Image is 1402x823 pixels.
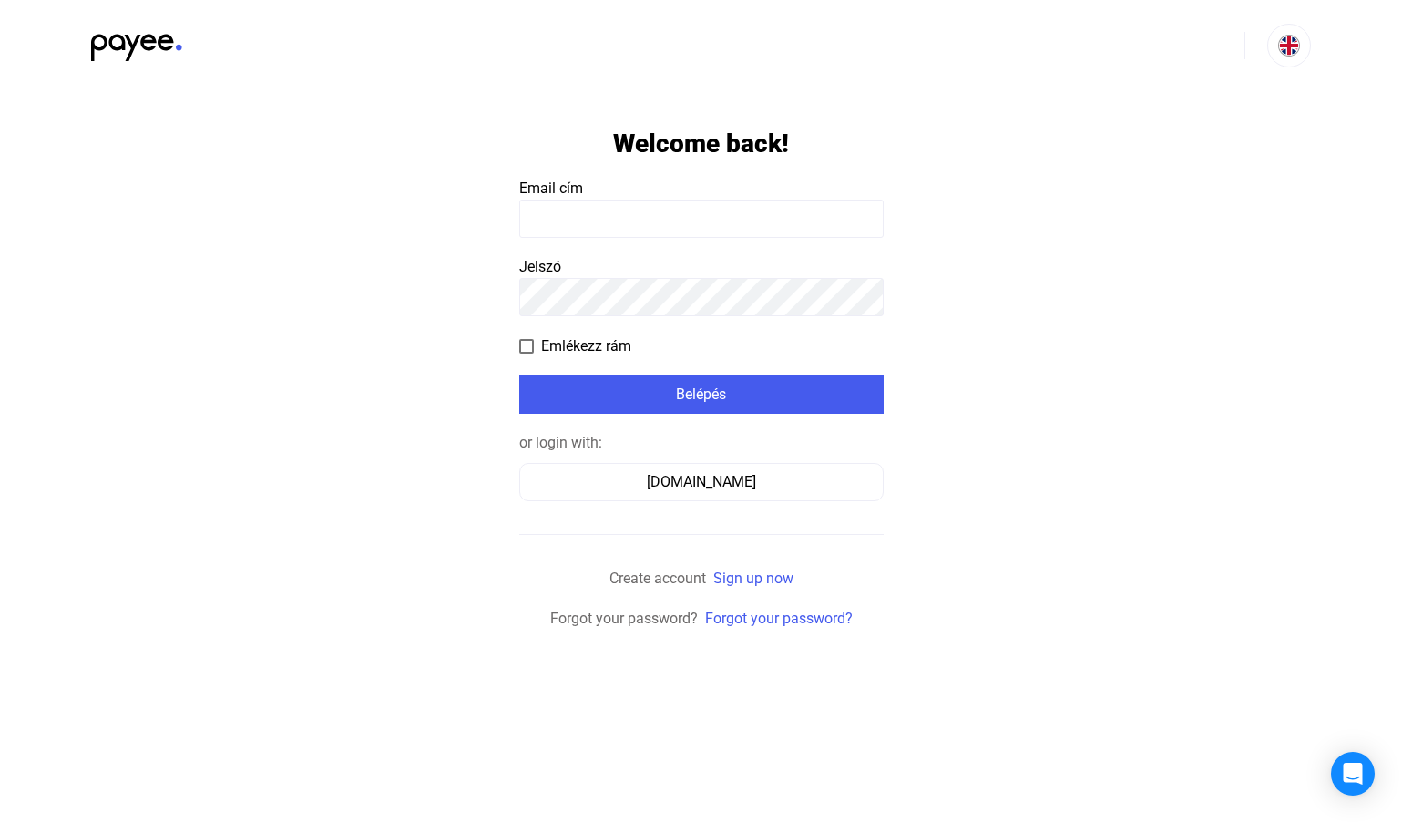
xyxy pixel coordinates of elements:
[705,610,853,627] a: Forgot your password?
[713,570,793,587] a: Sign up now
[519,463,884,501] button: [DOMAIN_NAME]
[519,258,561,275] span: Jelszó
[525,384,878,406] div: Belépés
[519,375,884,414] button: Belépés
[609,570,706,587] span: Create account
[1331,752,1375,796] div: Open Intercom Messenger
[1278,35,1300,57] img: EN
[519,180,583,197] span: Email cím
[1267,24,1311,67] button: EN
[526,471,877,493] div: [DOMAIN_NAME]
[519,473,884,490] a: [DOMAIN_NAME]
[550,610,698,627] span: Forgot your password?
[91,24,182,61] img: black-payee-blue-dot.svg
[541,335,631,357] span: Emlékezz rám
[613,128,789,159] h1: Welcome back!
[519,432,884,454] div: or login with:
